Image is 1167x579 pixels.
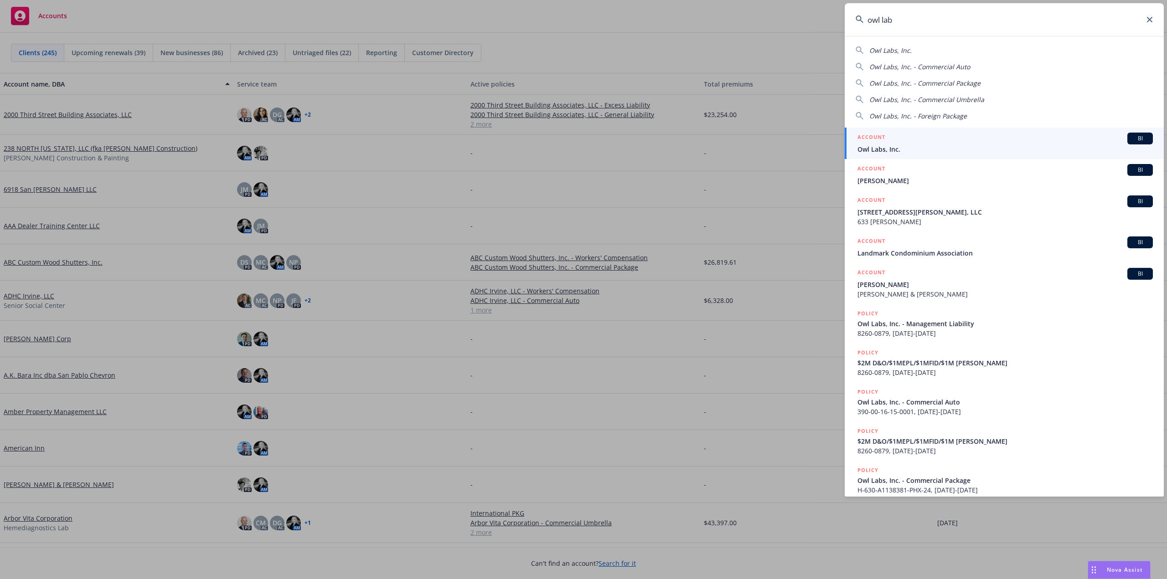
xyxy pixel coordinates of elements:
[1131,238,1149,246] span: BI
[857,133,885,143] h5: ACCOUNT
[845,343,1164,382] a: POLICY$2M D&O/$1MEPL/$1MFID/$1M [PERSON_NAME]8260-0879, [DATE]-[DATE]
[869,79,981,87] span: Owl Labs, Inc. - Commercial Package
[857,195,885,206] h5: ACCOUNT
[857,207,1153,217] span: [STREET_ADDRESS][PERSON_NAME], LLC
[845,461,1164,500] a: POLICYOwl Labs, Inc. - Commercial PackageH-630-A1138381-PHX-24, [DATE]-[DATE]
[1107,566,1143,574] span: Nova Assist
[845,263,1164,304] a: ACCOUNTBI[PERSON_NAME][PERSON_NAME] & [PERSON_NAME]
[869,112,967,120] span: Owl Labs, Inc. - Foreign Package
[845,190,1164,231] a: ACCOUNTBI[STREET_ADDRESS][PERSON_NAME], LLC633 [PERSON_NAME]
[857,407,1153,416] span: 390-00-16-15-0001, [DATE]-[DATE]
[857,348,878,357] h5: POLICY
[857,144,1153,154] span: Owl Labs, Inc.
[845,3,1164,36] input: Search...
[845,421,1164,461] a: POLICY$2M D&O/$1MEPL/$1MFID/$1M [PERSON_NAME]8260-0879, [DATE]-[DATE]
[1131,270,1149,278] span: BI
[857,328,1153,338] span: 8260-0879, [DATE]-[DATE]
[857,236,885,247] h5: ACCOUNT
[857,176,1153,185] span: [PERSON_NAME]
[845,382,1164,421] a: POLICYOwl Labs, Inc. - Commercial Auto390-00-16-15-0001, [DATE]-[DATE]
[857,466,878,475] h5: POLICY
[845,128,1164,159] a: ACCOUNTBIOwl Labs, Inc.
[857,485,1153,495] span: H-630-A1138381-PHX-24, [DATE]-[DATE]
[857,280,1153,289] span: [PERSON_NAME]
[857,476,1153,485] span: Owl Labs, Inc. - Commercial Package
[857,426,878,436] h5: POLICY
[869,46,912,55] span: Owl Labs, Inc.
[869,62,970,71] span: Owl Labs, Inc. - Commercial Auto
[857,289,1153,299] span: [PERSON_NAME] & [PERSON_NAME]
[857,446,1153,456] span: 8260-0879, [DATE]-[DATE]
[845,159,1164,190] a: ACCOUNTBI[PERSON_NAME]
[857,436,1153,446] span: $2M D&O/$1MEPL/$1MFID/$1M [PERSON_NAME]
[1131,166,1149,174] span: BI
[857,368,1153,377] span: 8260-0879, [DATE]-[DATE]
[1088,561,1151,579] button: Nova Assist
[1131,134,1149,143] span: BI
[857,358,1153,368] span: $2M D&O/$1MEPL/$1MFID/$1M [PERSON_NAME]
[857,248,1153,258] span: Landmark Condominium Association
[857,397,1153,407] span: Owl Labs, Inc. - Commercial Auto
[857,268,885,279] h5: ACCOUNT
[857,309,878,318] h5: POLICY
[845,231,1164,263] a: ACCOUNTBILandmark Condominium Association
[857,217,1153,226] span: 633 [PERSON_NAME]
[857,164,885,175] h5: ACCOUNT
[1131,197,1149,205] span: BI
[857,319,1153,328] span: Owl Labs, Inc. - Management Liability
[857,387,878,396] h5: POLICY
[845,304,1164,343] a: POLICYOwl Labs, Inc. - Management Liability8260-0879, [DATE]-[DATE]
[869,95,984,104] span: Owl Labs, Inc. - Commercial Umbrella
[1088,561,1100,579] div: Drag to move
